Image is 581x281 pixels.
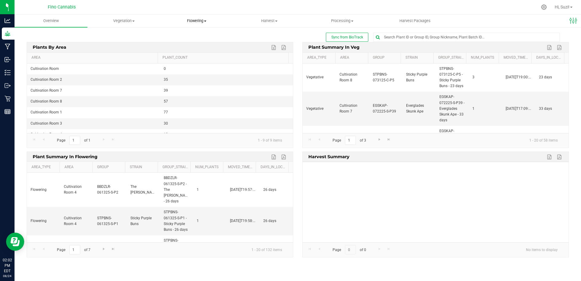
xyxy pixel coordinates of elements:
td: 19 [160,129,293,140]
a: Area [64,165,90,170]
inline-svg: Reports [5,109,11,115]
span: 1 - 9 of 9 items [253,136,287,145]
a: Group [97,165,123,170]
td: STPBNS-061325-S-P3 [94,235,127,264]
td: STPBNS-061325-S-P1 - Sticky Purple Buns - 26 days [160,207,193,235]
a: Strain [405,55,431,60]
span: Harvest Summary [307,152,351,161]
td: 23 days [535,64,569,92]
inline-svg: Retail [5,96,11,102]
span: Page of 7 [52,245,95,254]
a: Plant_Count [162,55,286,60]
inline-svg: Inventory [5,70,11,76]
td: Cultivation Room 4 [60,173,94,207]
span: Flowering [160,18,233,24]
td: EGSKAP-072225-S-P40 [369,126,402,160]
td: Cultivation Room 7 [336,126,369,160]
span: Sync from BioTrack [331,35,363,39]
td: Cultivation Room 4 [27,129,160,140]
a: Overview [15,15,87,27]
td: Cultivation Room 1 [27,107,160,118]
a: Export to Excel [270,44,279,51]
td: Sticky Purple Buns [127,235,160,264]
input: 1 [69,245,80,254]
a: Vegetation [87,15,160,27]
td: 30 [160,118,293,129]
input: 1 [345,136,356,145]
td: 1 [193,207,226,235]
td: [DATE]T17:09:44.000Z [502,126,535,160]
td: 77 [160,107,293,118]
td: Sticky Purple Buns [402,64,436,92]
inline-svg: Inbound [5,57,11,63]
td: Vegetative [303,64,336,92]
input: 1 [69,136,80,145]
td: Cultivation Room 3 [27,118,160,129]
td: [DATE]T19:57:00.000Z [226,173,260,207]
inline-svg: Outbound [5,83,11,89]
a: Export to PDF [555,153,564,161]
a: Area_Type [307,55,333,60]
inline-svg: Analytics [5,18,11,24]
span: Overview [35,18,67,24]
span: Plants By Area [31,42,68,52]
td: Flowering [27,207,60,235]
a: Num_Plants [471,55,496,60]
td: Vegetative [303,126,336,160]
td: 1 [469,92,502,126]
td: BBDZLR-061325-S-P2 - The [PERSON_NAME] - 26 days [160,173,193,207]
span: Plant Summary in Flowering [31,152,99,161]
a: Go to the next page [375,136,384,144]
td: 26 days [260,207,293,235]
a: Moved_Timestamp [504,55,529,60]
span: 1 - 20 of 58 items [524,136,563,145]
a: Export to Excel [270,153,279,161]
a: Group [373,55,398,60]
td: Vegetative [303,92,336,126]
inline-svg: Grow [5,31,11,37]
a: Area [31,55,155,60]
td: STPBNS-073125-C-P5 [369,64,402,92]
td: [DATE]T17:09:19.000Z [502,92,535,126]
span: Vegetation [88,18,160,24]
a: Num_Plants [195,165,221,170]
a: Area_Type [31,165,57,170]
a: Export to PDF [280,44,289,51]
inline-svg: Manufacturing [5,44,11,50]
a: Go to the next page [99,245,108,253]
span: Processing [306,18,379,24]
td: STPBNS-061325-S-P3 - Sticky Purple Buns - 26 days [160,235,193,264]
td: BBDZLR-061325-S-P2 [94,173,127,207]
a: Go to the last page [385,136,393,144]
a: Processing [306,15,379,27]
td: EGSKAP-072225-S-P40 - Everglades Skunk Ape - 33 days [436,126,469,160]
a: Go to the last page [109,245,118,253]
div: Manage settings [540,4,548,10]
td: Cultivation Room 8 [27,96,160,107]
a: Moved_Timestamp [228,165,253,170]
td: [DATE]T19:00:17.000Z [502,64,535,92]
p: 08/24 [3,274,12,278]
td: Cultivation Room 7 [27,85,160,96]
a: Strain [130,165,155,170]
a: Export to Excel [545,44,554,51]
a: Group_Strain [162,165,188,170]
a: Days_in_Location [536,55,562,60]
span: Hi, Suzi! [555,5,570,9]
td: Cultivation Room 4 [60,207,94,235]
td: STPBNS-073125-C-P5 - Sticky Purple Buns - 23 days [436,64,469,92]
td: 35 [160,74,293,85]
td: 1 [469,126,502,160]
td: 26 days [260,235,293,264]
a: Export to PDF [555,44,564,51]
td: EGSKAP-072225-S-P39 - Everglades Skunk Ape - 33 days [436,92,469,126]
span: Page of 1 [52,136,95,145]
p: 02:02 PM EDT [3,257,12,274]
a: Harvest Packages [379,15,451,27]
td: Everglades Skunk Ape [402,126,436,160]
td: 33 days [535,126,569,160]
td: Everglades Skunk Ape [402,92,436,126]
a: Export to PDF [280,153,289,161]
td: 1 [193,173,226,207]
td: 57 [160,96,293,107]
